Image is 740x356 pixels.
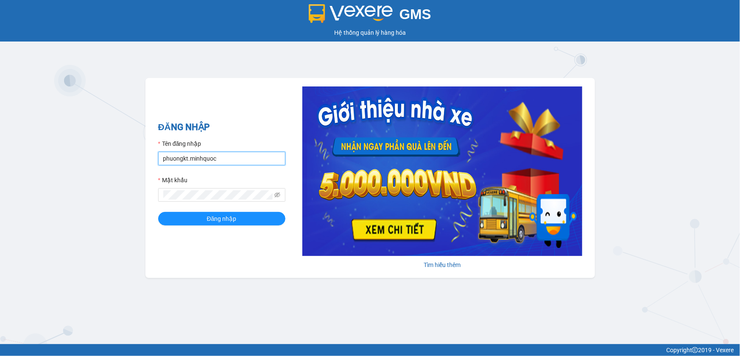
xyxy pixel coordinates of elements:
input: Tên đăng nhập [158,152,285,165]
label: Mật khẩu [158,175,187,185]
span: eye-invisible [274,192,280,198]
div: Tìm hiểu thêm [302,260,582,270]
div: Hệ thống quản lý hàng hóa [2,28,738,37]
span: copyright [692,347,698,353]
h2: ĐĂNG NHẬP [158,120,285,134]
input: Mật khẩu [163,190,273,200]
label: Tên đăng nhập [158,139,201,148]
button: Đăng nhập [158,212,285,225]
img: banner-0 [302,86,582,256]
span: Đăng nhập [207,214,237,223]
div: Copyright 2019 - Vexere [6,345,734,355]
